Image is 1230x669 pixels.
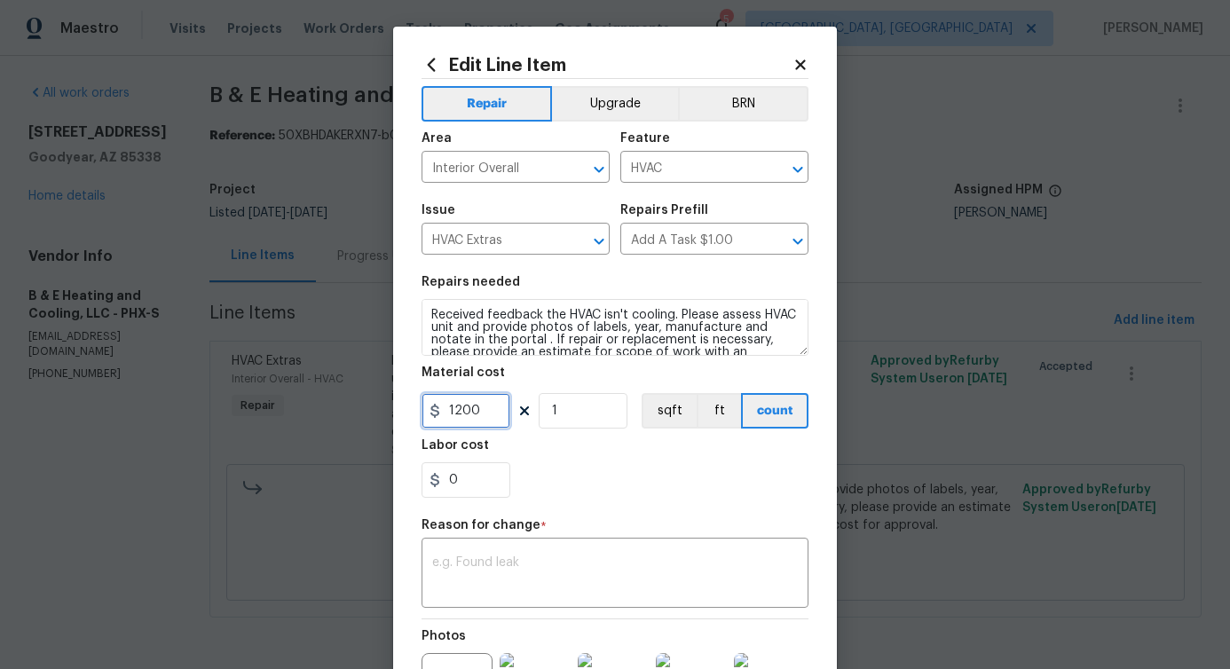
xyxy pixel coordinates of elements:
h5: Labor cost [422,439,489,452]
h5: Reason for change [422,519,540,531]
h5: Material cost [422,366,505,379]
button: ft [697,393,741,429]
h5: Repairs needed [422,276,520,288]
button: Upgrade [552,86,679,122]
button: sqft [642,393,697,429]
button: count [741,393,808,429]
button: Open [587,229,611,254]
button: BRN [678,86,808,122]
button: Open [587,157,611,182]
button: Repair [422,86,552,122]
h5: Feature [620,132,670,145]
h5: Photos [422,630,466,642]
h5: Issue [422,204,455,216]
h2: Edit Line Item [422,55,792,75]
h5: Repairs Prefill [620,204,708,216]
h5: Area [422,132,452,145]
button: Open [785,157,810,182]
textarea: Received feedback the HVAC isn't cooling. Please assess HVAC unit and provide photos of labels, y... [422,299,808,356]
button: Open [785,229,810,254]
